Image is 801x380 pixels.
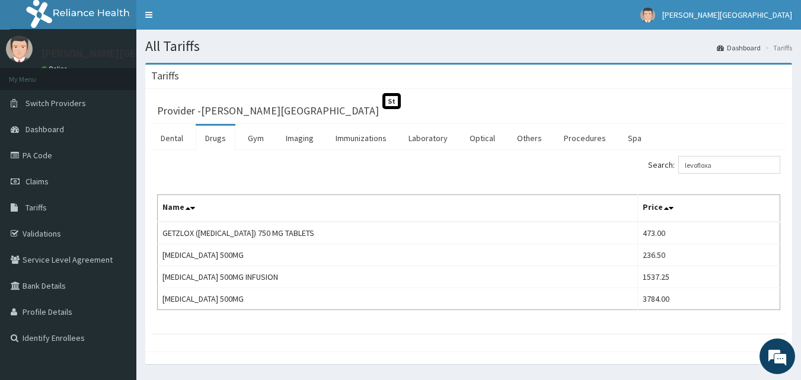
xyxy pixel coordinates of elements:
[151,126,193,151] a: Dental
[326,126,396,151] a: Immunizations
[25,98,86,108] span: Switch Providers
[678,156,780,174] input: Search:
[22,59,48,89] img: d_794563401_company_1708531726252_794563401
[717,43,761,53] a: Dashboard
[158,222,638,244] td: GETZLOX ([MEDICAL_DATA]) 750 MG TABLETS
[637,195,780,222] th: Price
[648,156,780,174] label: Search:
[382,93,401,109] span: St
[238,126,273,151] a: Gym
[637,288,780,310] td: 3784.00
[158,288,638,310] td: [MEDICAL_DATA] 500MG
[194,6,223,34] div: Minimize live chat window
[196,126,235,151] a: Drugs
[762,43,792,53] li: Tariffs
[145,39,792,54] h1: All Tariffs
[158,266,638,288] td: [MEDICAL_DATA] 500MG INFUSION
[6,254,226,295] textarea: Type your message and hit 'Enter'
[508,126,551,151] a: Others
[554,126,615,151] a: Procedures
[42,65,70,73] a: Online
[662,9,792,20] span: [PERSON_NAME][GEOGRAPHIC_DATA]
[158,244,638,266] td: [MEDICAL_DATA] 500MG
[460,126,505,151] a: Optical
[151,71,179,81] h3: Tariffs
[637,266,780,288] td: 1537.25
[618,126,651,151] a: Spa
[69,114,164,234] span: We're online!
[276,126,323,151] a: Imaging
[637,244,780,266] td: 236.50
[62,66,199,82] div: Chat with us now
[640,8,655,23] img: User Image
[25,124,64,135] span: Dashboard
[6,36,33,62] img: User Image
[42,48,217,59] p: [PERSON_NAME][GEOGRAPHIC_DATA]
[637,222,780,244] td: 473.00
[399,126,457,151] a: Laboratory
[25,202,47,213] span: Tariffs
[25,176,49,187] span: Claims
[157,106,379,116] h3: Provider - [PERSON_NAME][GEOGRAPHIC_DATA]
[158,195,638,222] th: Name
